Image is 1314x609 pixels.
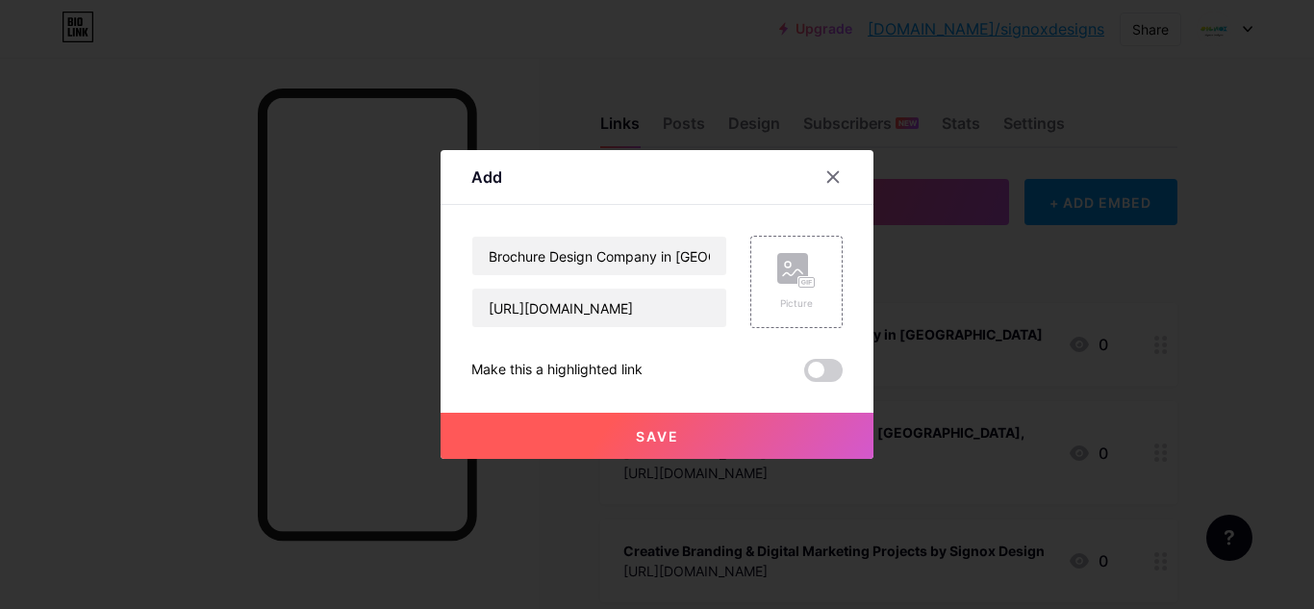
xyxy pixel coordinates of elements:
div: Make this a highlighted link [471,359,643,382]
div: Add [471,165,502,189]
input: Title [472,237,726,275]
div: Picture [777,296,816,311]
input: URL [472,289,726,327]
button: Save [441,413,873,459]
span: Save [636,428,679,444]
